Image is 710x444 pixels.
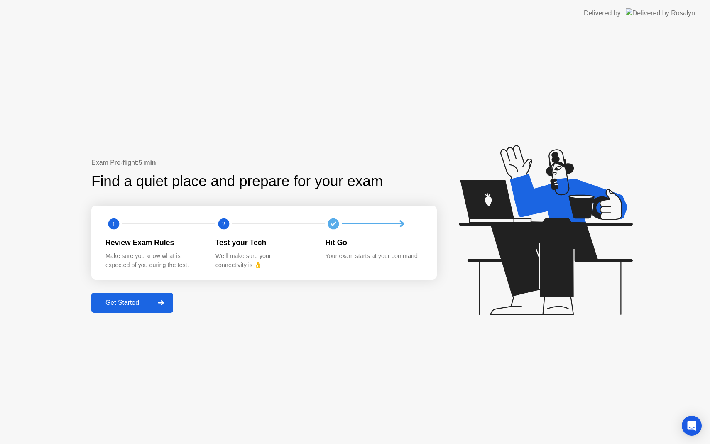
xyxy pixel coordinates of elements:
div: Exam Pre-flight: [91,158,437,168]
button: Get Started [91,293,173,313]
b: 5 min [139,159,156,166]
div: Get Started [94,299,151,307]
div: Make sure you know what is expected of you during the test. [105,252,202,270]
div: We’ll make sure your connectivity is 👌 [215,252,312,270]
text: 1 [112,220,115,228]
div: Delivered by [584,8,621,18]
div: Test your Tech [215,237,312,248]
div: Find a quiet place and prepare for your exam [91,170,384,192]
text: 2 [222,220,225,228]
div: Your exam starts at your command [325,252,422,261]
div: Hit Go [325,237,422,248]
div: Open Intercom Messenger [682,416,702,436]
div: Review Exam Rules [105,237,202,248]
img: Delivered by Rosalyn [626,8,695,18]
